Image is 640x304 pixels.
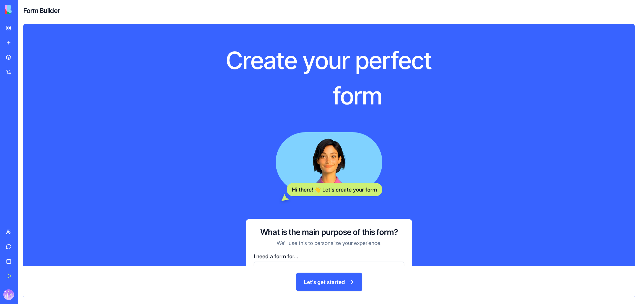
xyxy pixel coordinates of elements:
img: logo [5,5,46,14]
h1: Create your perfect [180,45,478,75]
p: We'll use this to personalize your experience. [277,239,382,247]
div: Hi there! 👋 Let's create your form [287,183,382,196]
img: ACg8ocK7tC6GmUTa3wYSindAyRLtnC5UahbIIijpwl7Jo_uOzWMSvt0=s96-c [3,289,14,300]
span: I need a form for... [254,253,298,260]
h3: What is the main purpose of this form? [260,227,398,238]
h1: form [180,81,478,111]
h4: Form Builder [23,6,60,15]
button: Let's get started [296,273,362,291]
